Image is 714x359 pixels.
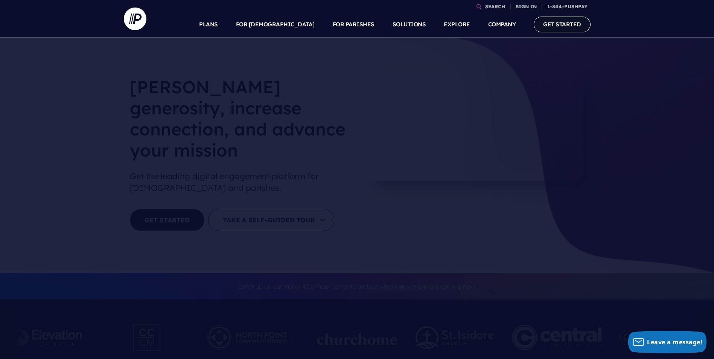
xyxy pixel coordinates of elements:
a: FOR PARISHES [333,11,375,38]
a: SOLUTIONS [393,11,426,38]
a: GET STARTED [534,17,591,32]
a: EXPLORE [444,11,470,38]
a: FOR [DEMOGRAPHIC_DATA] [236,11,315,38]
a: COMPANY [488,11,516,38]
span: Leave a message! [647,338,703,346]
a: PLANS [199,11,218,38]
button: Leave a message! [628,331,706,353]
